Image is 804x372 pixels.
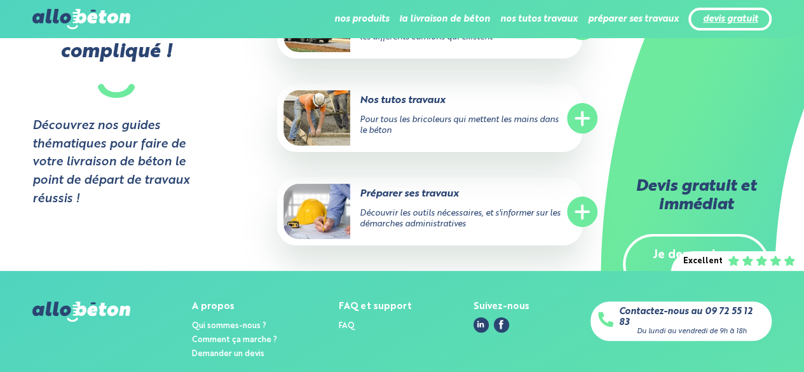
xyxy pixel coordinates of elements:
[283,93,524,107] p: Nos tutos travaux
[360,116,559,135] span: Pour tous les bricoleurs qui mettent les mains dans le béton
[192,322,266,330] a: Qui sommes-nous ?
[334,4,388,34] li: nos produits
[32,301,130,322] img: allobéton
[192,350,264,358] a: Demander un devis
[339,301,412,312] div: FAQ et support
[474,301,529,312] div: Suivez-nous
[339,322,355,330] a: FAQ
[283,184,350,239] img: Préparer ses travaux
[500,4,577,34] li: nos tutos travaux
[283,90,350,146] img: Nos tutos travaux
[32,9,130,29] img: allobéton
[636,327,746,336] div: Du lundi au vendredi de 9h à 18h
[360,209,561,228] span: Découvrir les outils nécessaires, et s'informer sur les démarches administratives
[399,4,489,34] li: la livraison de béton
[587,4,678,34] li: préparer ses travaux
[618,307,764,327] a: Contactez-nous au 09 72 55 12 83
[702,14,758,25] a: devis gratuit
[283,187,524,201] p: Préparer ses travaux
[360,22,558,41] span: Toupie, pompe ou même tapis, vous saurez tout sur les différents camions qui existent
[32,117,201,209] strong: Découvrez nos guides thématiques pour faire de votre livraison de béton le point de départ de tra...
[192,336,277,344] a: Comment ça marche ?
[192,301,277,312] div: A propos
